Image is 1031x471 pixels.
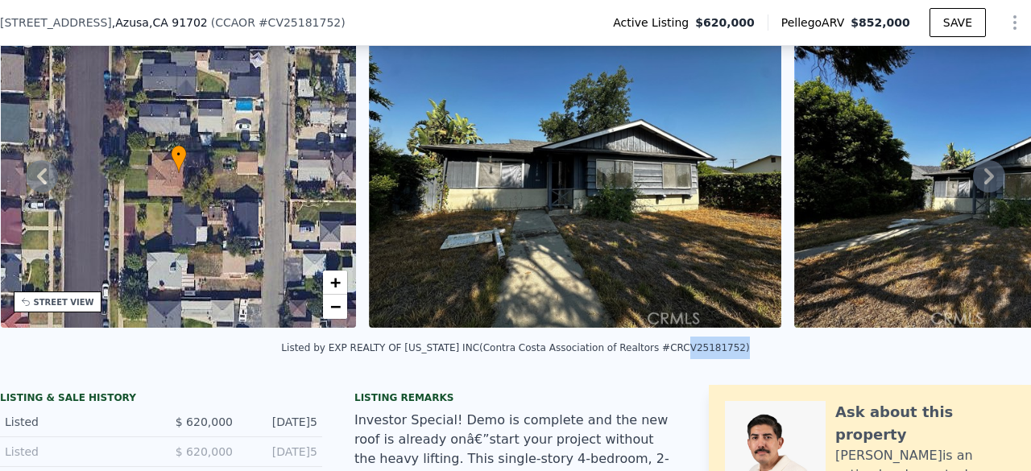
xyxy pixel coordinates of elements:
span: # CV25181752 [259,16,341,29]
a: Zoom in [323,271,347,295]
span: + [330,272,341,292]
div: [DATE]5 [246,444,317,460]
div: • [171,145,187,173]
div: [DATE]5 [246,414,317,430]
div: Ask about this property [835,401,1015,446]
span: Active Listing [613,14,695,31]
div: Listed [5,414,148,430]
span: $852,000 [851,16,910,29]
div: Listed by EXP REALTY OF [US_STATE] INC (Contra Costa Association of Realtors #CRCV25181752) [281,342,749,353]
span: , Azusa [112,14,208,31]
div: STREET VIEW [34,296,94,308]
span: • [171,147,187,162]
button: Show Options [999,6,1031,39]
div: ( ) [211,14,346,31]
div: Listing remarks [354,391,677,404]
button: SAVE [930,8,986,37]
span: $ 620,000 [176,415,233,428]
div: Listed [5,444,148,460]
span: , CA 91702 [149,16,208,29]
span: CCAOR [215,16,255,29]
span: $ 620,000 [176,445,233,458]
img: Sale: 167476899 Parcel: 45386598 [369,19,781,328]
span: Pellego ARV [781,14,851,31]
span: $620,000 [695,14,755,31]
a: Zoom out [323,295,347,319]
span: − [330,296,341,316]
